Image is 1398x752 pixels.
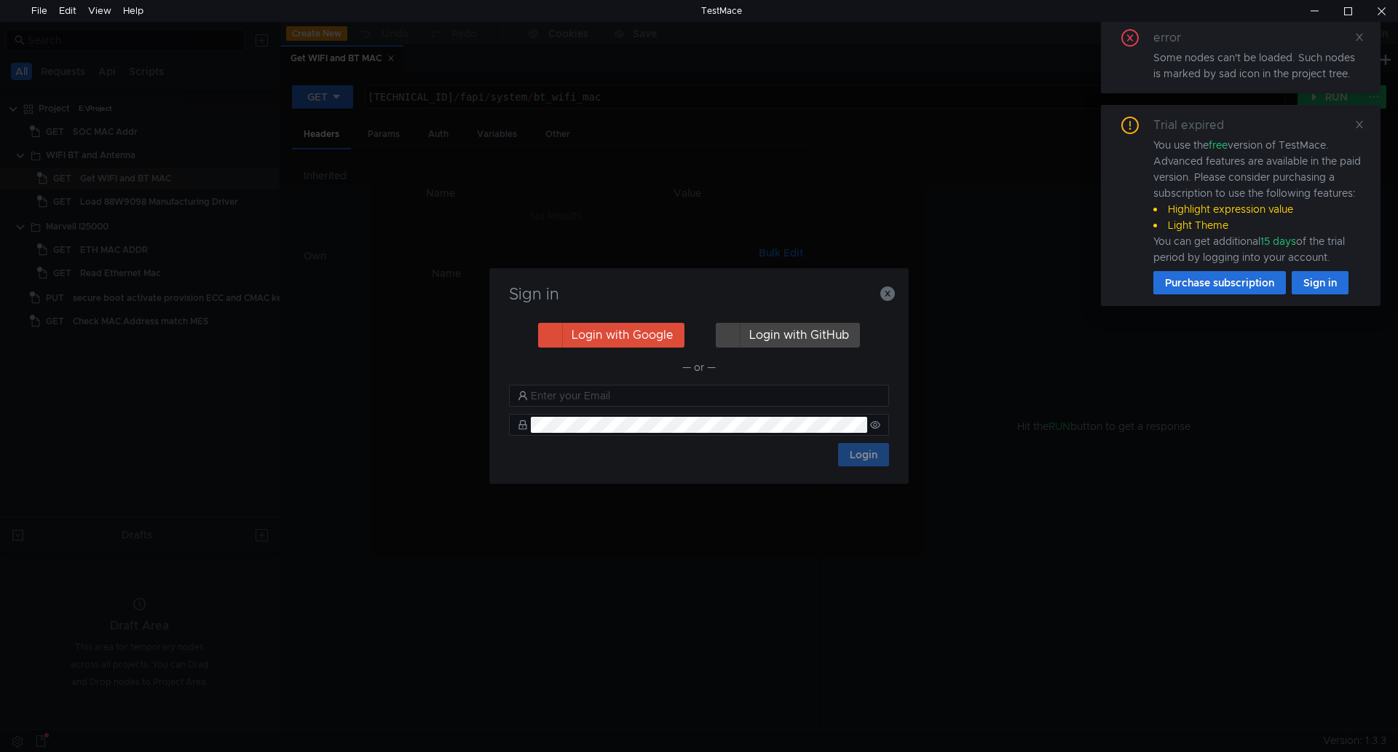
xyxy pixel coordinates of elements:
[1153,50,1363,82] div: Some nodes can't be loaded. Such nodes is marked by sad icon in the project tree.
[1153,29,1198,47] div: error
[1153,201,1363,217] li: Highlight expression value
[507,286,891,303] h3: Sign in
[1153,117,1241,134] div: Trial expired
[1209,138,1228,152] span: free
[1153,271,1286,294] button: Purchase subscription
[1260,235,1296,248] span: 15 days
[1153,233,1363,265] div: You can get additional of the trial period by logging into your account.
[1153,137,1363,265] div: You use the version of TestMace. Advanced features are available in the paid version. Please cons...
[716,323,860,348] button: Login with GitHub
[531,388,880,404] input: Enter your Email
[509,359,889,376] div: — or —
[1292,271,1348,294] button: Sign in
[538,323,684,348] button: Login with Google
[1153,217,1363,233] li: Light Theme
